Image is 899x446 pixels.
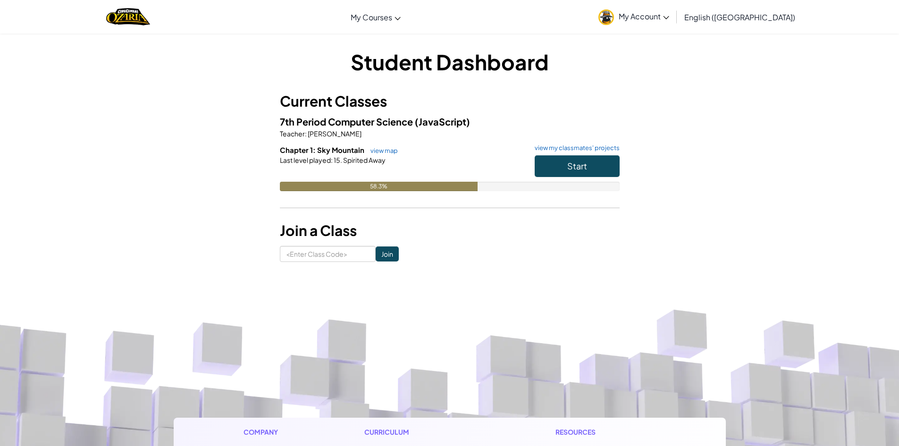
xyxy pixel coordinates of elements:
a: English ([GEOGRAPHIC_DATA]) [680,4,800,30]
span: Start [567,160,587,171]
img: avatar [598,9,614,25]
span: : [331,156,333,164]
a: Ozaria by CodeCombat logo [106,7,150,26]
a: My Courses [346,4,405,30]
input: Join [376,246,399,261]
input: <Enter Class Code> [280,246,376,262]
span: : [305,129,307,138]
span: 7th Period Computer Science [280,116,415,127]
span: (JavaScript) [415,116,470,127]
span: 15. [333,156,342,164]
h3: Current Classes [280,91,620,112]
span: Spirited Away [342,156,386,164]
div: 58.3% [280,182,478,191]
button: Start [535,155,620,177]
h1: Company [244,427,287,437]
h1: Student Dashboard [280,47,620,76]
a: My Account [594,2,674,32]
a: view my classmates' projects [530,145,620,151]
h1: Resources [555,427,656,437]
span: My Account [619,11,669,21]
span: [PERSON_NAME] [307,129,361,138]
span: Teacher [280,129,305,138]
h1: Curriculum [364,427,479,437]
a: view map [366,147,398,154]
img: Home [106,7,150,26]
span: Last level played [280,156,331,164]
h3: Join a Class [280,220,620,241]
span: My Courses [351,12,392,22]
span: Chapter 1: Sky Mountain [280,145,366,154]
span: English ([GEOGRAPHIC_DATA]) [684,12,795,22]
